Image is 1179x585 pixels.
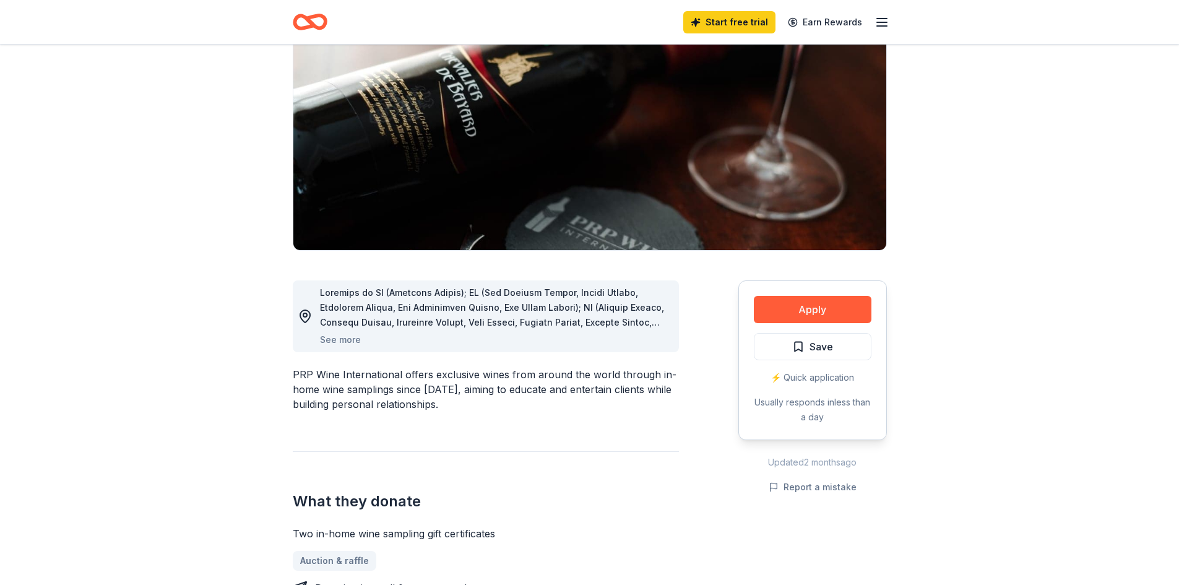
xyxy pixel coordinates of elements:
[810,339,833,355] span: Save
[754,333,871,360] button: Save
[293,7,327,37] a: Home
[683,11,775,33] a: Start free trial
[754,395,871,425] div: Usually responds in less than a day
[754,370,871,385] div: ⚡️ Quick application
[738,455,887,470] div: Updated 2 months ago
[320,332,361,347] button: See more
[769,480,857,495] button: Report a mistake
[293,14,886,250] img: Image for PRP Wine International
[780,11,870,33] a: Earn Rewards
[754,296,871,323] button: Apply
[293,367,679,412] div: PRP Wine International offers exclusive wines from around the world through in-home wine sampling...
[293,526,679,541] div: Two in-home wine sampling gift certificates
[293,492,679,511] h2: What they donate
